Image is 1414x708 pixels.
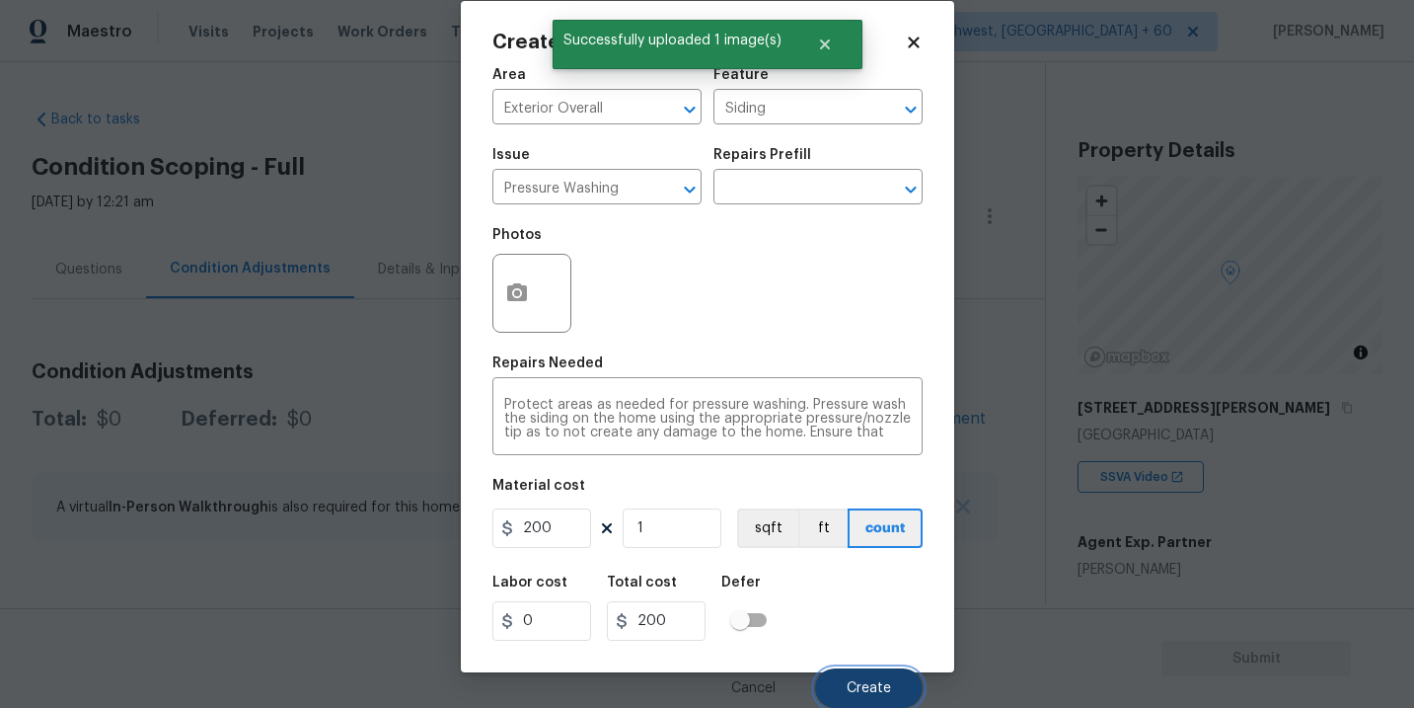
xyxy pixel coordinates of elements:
button: Cancel [700,669,807,708]
button: ft [798,509,848,548]
button: Close [792,25,857,64]
button: Open [897,96,925,123]
h5: Defer [721,576,761,590]
h5: Issue [492,148,530,162]
button: count [848,509,923,548]
h5: Total cost [607,576,677,590]
h5: Repairs Needed [492,356,603,370]
h5: Photos [492,228,542,242]
button: Create [815,669,923,708]
span: Cancel [731,681,776,696]
textarea: Protect areas as needed for pressure washing. Pressure wash the siding on the home using the appr... [504,398,911,439]
h5: Repairs Prefill [713,148,811,162]
h2: Create Condition Adjustment [492,33,905,52]
button: sqft [737,509,798,548]
button: Open [676,176,704,203]
button: Open [676,96,704,123]
h5: Labor cost [492,576,567,590]
button: Open [897,176,925,203]
h5: Feature [713,68,769,82]
span: Successfully uploaded 1 image(s) [553,20,792,61]
h5: Material cost [492,479,585,493]
h5: Area [492,68,526,82]
span: Create [847,681,891,696]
